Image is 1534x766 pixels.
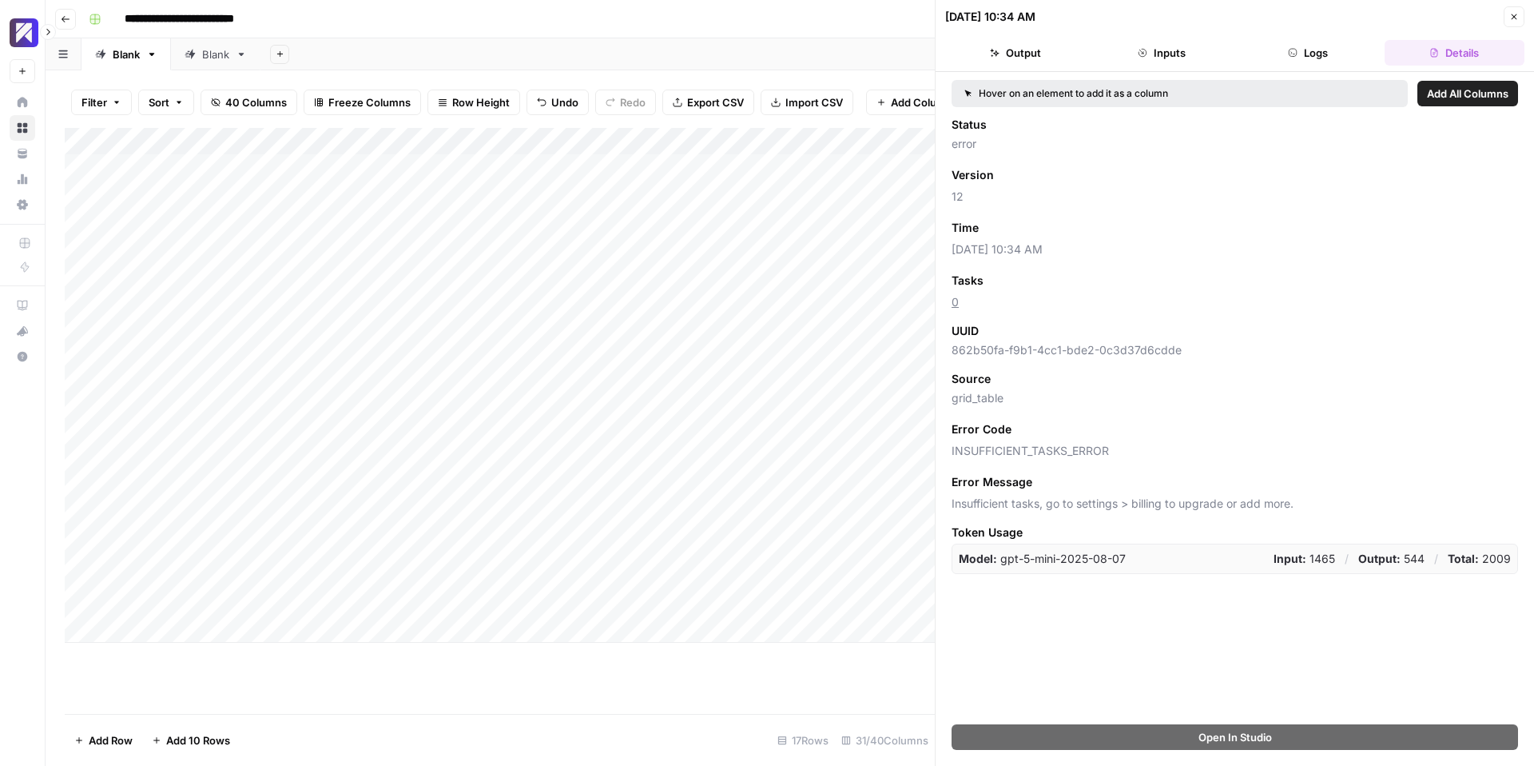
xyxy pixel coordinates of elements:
[81,94,107,110] span: Filter
[201,90,297,115] button: 40 Columns
[10,141,35,166] a: Your Data
[952,525,1518,541] span: Token Usage
[945,40,1085,66] button: Output
[10,115,35,141] a: Browse
[952,390,1518,406] span: grid_table
[10,318,35,344] button: What's new?
[952,421,1011,437] span: Error Code
[835,728,935,753] div: 31/40 Columns
[10,18,38,47] img: Overjet - Test Logo
[89,732,133,748] span: Add Row
[952,273,984,289] span: Tasks
[10,166,35,192] a: Usage
[959,552,997,565] strong: Model:
[1385,40,1524,66] button: Details
[65,728,142,753] button: Add Row
[1358,552,1401,565] strong: Output:
[81,38,171,70] a: Blank
[761,90,853,115] button: Import CSV
[785,94,843,110] span: Import CSV
[952,443,1518,459] span: INSUFFICIENT_TASKS_ERROR
[551,94,578,110] span: Undo
[1448,552,1479,565] strong: Total:
[149,94,169,110] span: Sort
[595,90,656,115] button: Redo
[427,90,520,115] button: Row Height
[662,90,754,115] button: Export CSV
[952,220,979,236] span: Time
[10,13,35,53] button: Workspace: Overjet - Test
[10,319,34,343] div: What's new?
[1274,552,1306,565] strong: Input:
[952,323,979,339] span: UUID
[166,732,230,748] span: Add 10 Rows
[142,728,240,753] button: Add 10 Rows
[10,192,35,217] a: Settings
[328,94,411,110] span: Freeze Columns
[952,474,1032,490] span: Error Message
[10,90,35,115] a: Home
[171,38,260,70] a: Blank
[138,90,194,115] button: Sort
[964,86,1282,101] div: Hover on an element to add it as a column
[952,189,1518,205] span: 12
[527,90,589,115] button: Undo
[1274,551,1335,567] p: 1465
[952,241,1518,257] span: [DATE] 10:34 AM
[1417,81,1518,106] button: Add All Columns
[891,94,952,110] span: Add Column
[304,90,421,115] button: Freeze Columns
[952,496,1518,512] span: Insufficient tasks, go to settings > billing to upgrade or add more.
[202,46,229,62] div: Blank
[10,344,35,369] button: Help + Support
[952,167,994,183] span: Version
[866,90,963,115] button: Add Column
[10,293,35,318] a: AirOps Academy
[687,94,744,110] span: Export CSV
[1091,40,1231,66] button: Inputs
[1434,551,1438,567] p: /
[1198,729,1272,745] span: Open In Studio
[113,46,140,62] div: Blank
[1427,86,1508,102] span: Add All Columns
[952,342,1518,358] span: 862b50fa-f9b1-4cc1-bde2-0c3d37d6cdde
[952,724,1518,750] button: Open In Studio
[452,94,510,110] span: Row Height
[952,136,1518,152] span: error
[1345,551,1349,567] p: /
[771,728,835,753] div: 17 Rows
[225,94,287,110] span: 40 Columns
[1358,551,1425,567] p: 544
[952,117,987,133] span: Status
[1448,551,1511,567] p: 2009
[959,551,1126,567] p: gpt-5-mini-2025-08-07
[71,90,132,115] button: Filter
[952,295,959,309] a: 0
[945,9,1035,25] div: [DATE] 10:34 AM
[620,94,646,110] span: Redo
[1238,40,1378,66] button: Logs
[952,371,991,387] span: Source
